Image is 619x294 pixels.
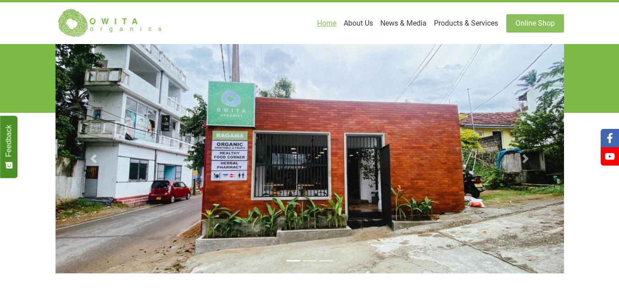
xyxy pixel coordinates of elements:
a: News & Media [377,14,430,33]
a: Products & Services [430,14,502,33]
a: About Us [340,14,377,33]
img: Owita Organics Logo [55,8,165,38]
a: Home [313,14,340,33]
span: Feedback [5,125,13,157]
a: Online Shop [506,14,564,33]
